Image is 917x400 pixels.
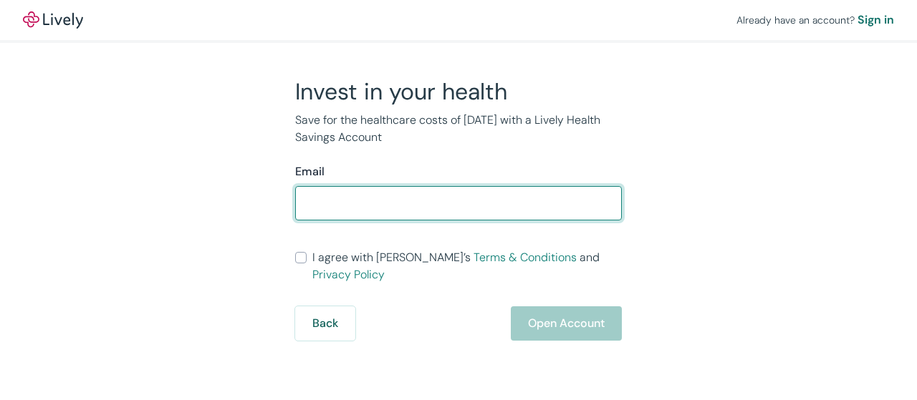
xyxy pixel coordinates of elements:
a: Privacy Policy [312,267,385,282]
a: LivelyLively [23,11,83,29]
img: Lively [23,11,83,29]
a: Terms & Conditions [474,250,577,265]
div: Already have an account? [736,11,894,29]
label: Email [295,163,325,180]
button: Back [295,306,355,341]
h2: Invest in your health [295,77,622,106]
p: Save for the healthcare costs of [DATE] with a Lively Health Savings Account [295,112,622,146]
a: Sign in [858,11,894,29]
span: I agree with [PERSON_NAME]’s and [312,249,622,283]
